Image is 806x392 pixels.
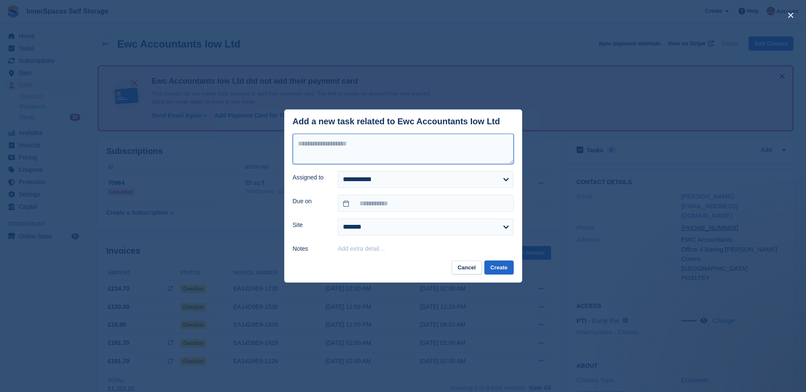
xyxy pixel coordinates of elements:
button: Cancel [452,260,482,274]
button: close [784,8,798,22]
button: Add extra detail… [338,245,385,252]
label: Notes [293,244,328,253]
label: Due on [293,197,328,206]
label: Assigned to [293,173,328,182]
div: Add a new task related to Ewc Accountants Iow Ltd [293,117,500,126]
label: Site [293,221,328,230]
button: Create [484,260,513,274]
